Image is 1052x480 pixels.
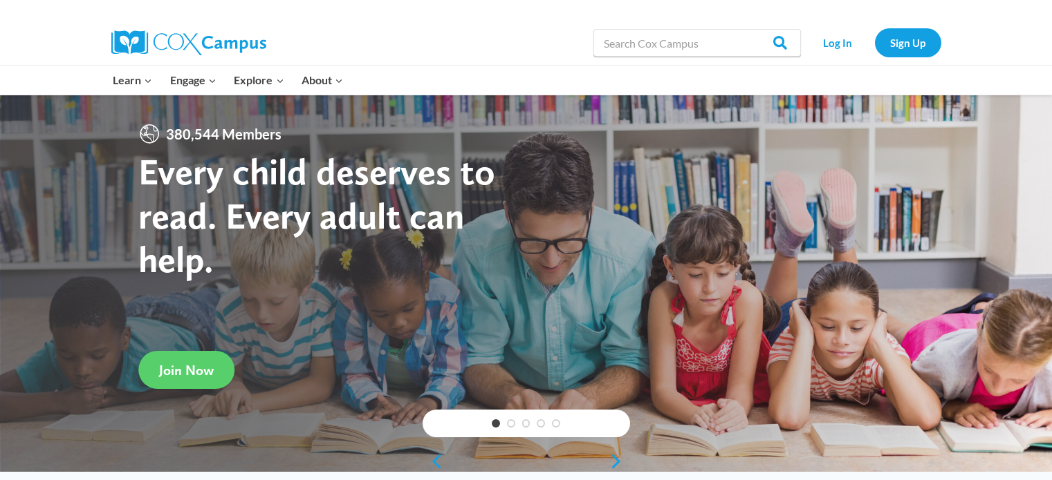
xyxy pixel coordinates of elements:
span: Explore [234,71,284,89]
a: next [609,453,630,470]
a: Sign Up [875,28,941,57]
a: Log In [808,28,868,57]
input: Search Cox Campus [593,29,801,57]
span: About [302,71,343,89]
a: 3 [522,419,530,428]
a: 4 [537,419,545,428]
div: content slider buttons [423,448,630,475]
strong: Every child deserves to read. Every adult can help. [138,149,495,281]
span: Learn [113,71,152,89]
a: 1 [492,419,500,428]
img: Cox Campus [111,30,266,55]
span: Join Now [159,362,214,378]
a: 5 [552,419,560,428]
a: Join Now [138,351,234,389]
nav: Secondary Navigation [808,28,941,57]
a: 2 [507,419,515,428]
nav: Primary Navigation [104,66,352,95]
span: 380,544 Members [160,123,287,145]
a: previous [423,453,443,470]
span: Engage [170,71,216,89]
